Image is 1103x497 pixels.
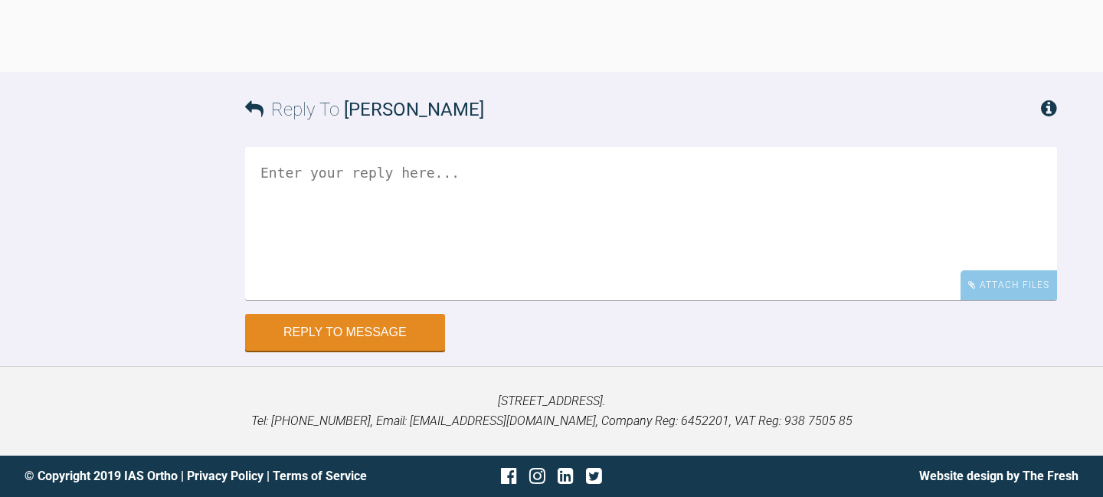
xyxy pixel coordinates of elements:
[245,95,484,124] h3: Reply To
[961,270,1057,300] div: Attach Files
[25,391,1078,430] p: [STREET_ADDRESS]. Tel: [PHONE_NUMBER], Email: [EMAIL_ADDRESS][DOMAIN_NAME], Company Reg: 6452201,...
[273,469,367,483] a: Terms of Service
[25,466,376,486] div: © Copyright 2019 IAS Ortho | |
[344,99,484,120] span: [PERSON_NAME]
[919,469,1078,483] a: Website design by The Fresh
[187,469,263,483] a: Privacy Policy
[245,314,445,351] button: Reply to Message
